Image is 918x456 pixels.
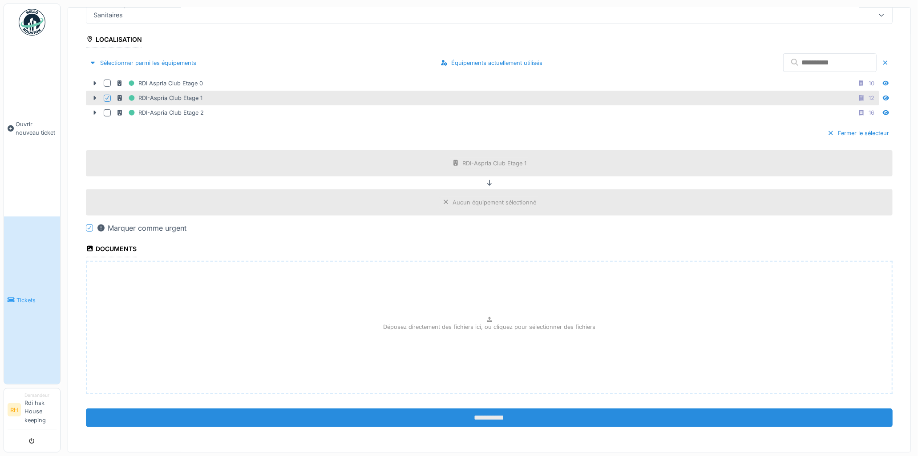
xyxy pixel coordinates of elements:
img: Badge_color-CXgf-gQk.svg [19,9,45,36]
div: 12 [869,94,874,102]
div: Aucun équipement sélectionné [453,198,537,207]
div: RDI Aspria Club Etage 0 [116,78,203,89]
div: Sanitaires [90,10,126,20]
a: Tickets [4,216,60,384]
div: Marquer comme urgent [97,223,186,233]
div: Fermer le sélecteur [824,127,893,139]
div: Demandeur [24,392,57,399]
p: Déposez directement des fichiers ici, ou cliquez pour sélectionner des fichiers [383,323,595,331]
div: RDI-Aspria Club Etage 1 [463,159,527,168]
div: Localisation [86,33,142,48]
a: Ouvrir nouveau ticket [4,40,60,216]
div: Équipements actuellement utilisés [437,57,546,69]
span: Tickets [16,296,57,304]
a: RH DemandeurRdi hsk House keeping [8,392,57,430]
div: Sélectionner parmi les équipements [86,57,200,69]
li: RH [8,403,21,416]
div: 10 [869,79,874,88]
div: RDI-Aspria Club Etage 2 [116,107,204,118]
div: Documents [86,242,137,257]
span: Ouvrir nouveau ticket [16,120,57,137]
div: RDI-Aspria Club Etage 1 [116,92,202,104]
li: Rdi hsk House keeping [24,392,57,428]
div: 16 [869,108,874,117]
